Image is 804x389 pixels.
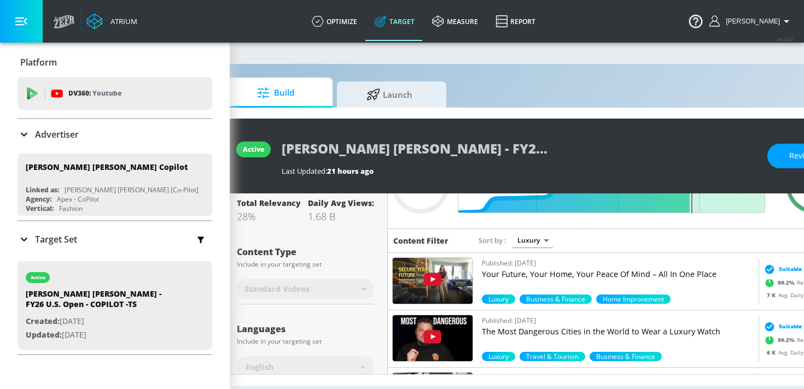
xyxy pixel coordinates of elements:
[26,315,179,328] p: [DATE]
[482,257,754,269] p: Published: [DATE]
[237,210,301,223] div: 28%
[243,145,264,154] div: active
[65,185,199,194] div: [PERSON_NAME] [PERSON_NAME] [Co-Pilot]
[106,16,137,26] div: Atrium
[26,316,60,326] span: Created:
[237,247,374,256] div: Content Type
[26,162,188,172] div: [PERSON_NAME] [PERSON_NAME] Copilot
[512,233,553,247] div: Luxury
[596,294,671,304] span: Home Improvement
[308,198,374,208] div: Daily Avg Views:
[482,294,515,304] div: 99.2%
[18,154,212,216] div: [PERSON_NAME] [PERSON_NAME] CopilotLinked as:[PERSON_NAME] [PERSON_NAME] [Co-Pilot]Agency:Apex - ...
[680,5,711,36] button: Open Resource Center
[92,87,121,99] p: Youtube
[778,336,797,344] span: 99.2 %
[482,294,515,304] span: Luxury
[393,235,448,246] h6: Content Filter
[26,204,54,213] div: Vertical:
[18,47,212,78] div: Platform
[20,56,57,68] p: Platform
[520,352,585,361] span: Travel & Tourism
[237,356,374,378] div: English
[482,269,754,280] p: Your Future, Your Home, Your Peace Of Mind – All In One Place
[18,77,212,110] div: DV360: Youtube
[767,348,778,356] span: 6 K
[246,362,273,373] span: English
[482,315,754,352] a: Published: [DATE]The Most Dangerous Cities in the World to Wear a Luxury Watch
[308,210,374,223] div: 1.68 B
[26,288,179,315] div: [PERSON_NAME] [PERSON_NAME] - FY26 U.S. Open - COPILOT -TS
[237,261,374,268] div: Include in your targeting set
[234,80,317,106] span: Build
[423,2,487,41] a: measure
[482,352,515,361] span: Luxury
[35,233,77,245] p: Target Set
[18,221,212,257] div: Target Set
[244,284,310,294] span: Standard Videos
[393,315,473,361] img: ZBxRej7d6Zg
[26,194,51,204] div: Agency:
[520,294,592,304] span: Business & Finance
[57,194,99,204] div: Apex - CoPilot
[409,188,433,193] span: Relevance
[35,128,79,140] p: Advertiser
[366,2,423,41] a: Target
[59,204,83,213] div: Fashion
[590,352,662,361] span: Business & Finance
[767,291,778,298] span: 7 K
[778,279,797,287] span: 99.2 %
[482,352,515,361] div: 99.2%
[721,17,780,25] span: login as: kacey.labar@zefr.com
[282,166,756,176] div: Last Updated:
[590,352,662,361] div: 50.0%
[520,294,592,304] div: 90.6%
[479,235,506,245] span: Sort by
[487,2,544,41] a: Report
[18,261,212,350] div: active[PERSON_NAME] [PERSON_NAME] - FY26 U.S. Open - COPILOT -TSCreated:[DATE]Updated:[DATE]
[26,329,62,340] span: Updated:
[237,338,374,345] div: Include in your targeting set
[596,294,671,304] div: 70.3%
[31,275,45,280] div: active
[482,326,754,337] p: The Most Dangerous Cities in the World to Wear a Luxury Watch
[303,2,366,41] a: optimize
[327,166,374,176] span: 21 hours ago
[482,372,754,384] p: Published: [DATE]
[237,325,374,333] div: Languages
[26,328,179,342] p: [DATE]
[393,258,473,304] img: 6tYxq40naGA
[68,87,121,99] p: DV360:
[86,13,137,30] a: Atrium
[348,81,431,108] span: Launch
[26,185,59,194] div: Linked as:
[464,157,771,213] input: Final Threshold
[482,257,754,294] a: Published: [DATE]Your Future, Your Home, Your Peace Of Mind – All In One Place
[482,315,754,326] p: Published: [DATE]
[18,119,212,150] div: Advertiser
[237,198,301,208] div: Total Relevancy
[778,36,793,42] span: v 4.24.0
[520,352,585,361] div: 70.3%
[709,15,793,28] button: [PERSON_NAME]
